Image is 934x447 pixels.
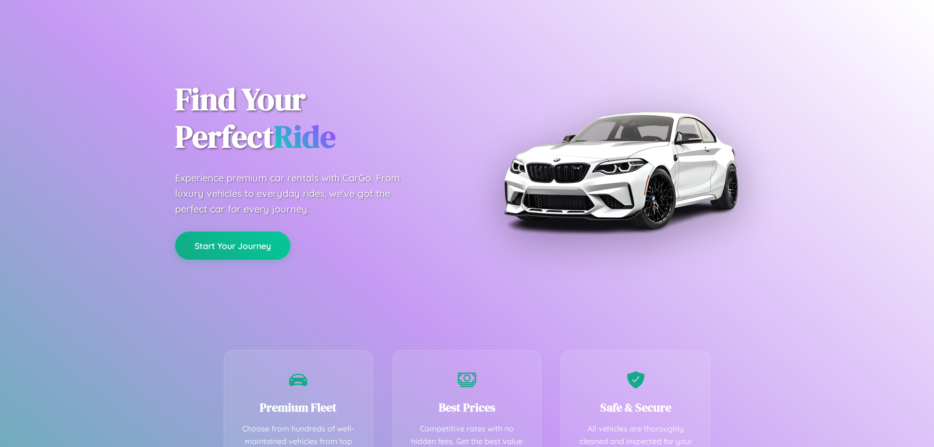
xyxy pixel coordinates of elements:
[576,399,695,415] h3: Safe & Secure
[175,170,418,217] p: Experience premium car rentals with CarGo. From luxury vehicles to everyday rides, we've got the ...
[239,399,358,415] h3: Premium Fleet
[274,115,336,158] span: Ride
[408,399,527,415] h3: Best Prices
[175,232,290,260] button: Start Your Journey
[175,81,452,156] h1: Find Your Perfect
[499,49,742,292] img: Premium BMW car rental vehicle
